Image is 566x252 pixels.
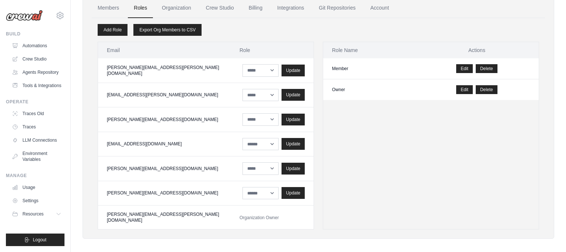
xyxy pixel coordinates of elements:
[6,10,43,21] img: Logo
[323,79,415,100] td: Owner
[9,208,64,220] button: Resources
[323,42,415,58] th: Role Name
[22,211,43,217] span: Resources
[6,173,64,179] div: Manage
[282,114,305,125] button: Update
[9,134,64,146] a: LLM Connections
[282,138,305,150] button: Update
[98,42,231,58] th: Email
[415,42,539,58] th: Actions
[9,108,64,120] a: Traces Old
[9,53,64,65] a: Crew Studio
[9,182,64,193] a: Usage
[476,64,497,73] button: Delete
[9,66,64,78] a: Agents Repository
[98,181,231,206] td: [PERSON_NAME][EMAIL_ADDRESS][DOMAIN_NAME]
[282,163,305,175] button: Update
[98,206,231,229] td: [PERSON_NAME][EMAIL_ADDRESS][PERSON_NAME][DOMAIN_NAME]
[98,24,127,36] a: Add Role
[98,58,231,83] td: [PERSON_NAME][EMAIL_ADDRESS][PERSON_NAME][DOMAIN_NAME]
[456,85,473,94] a: Edit
[476,85,497,94] button: Delete
[9,121,64,133] a: Traces
[6,31,64,37] div: Build
[98,132,231,156] td: [EMAIL_ADDRESS][DOMAIN_NAME]
[282,89,305,101] button: Update
[98,156,231,181] td: [PERSON_NAME][EMAIL_ADDRESS][DOMAIN_NAME]
[9,80,64,92] a: Tools & Integrations
[456,64,473,73] a: Edit
[98,107,231,132] td: [PERSON_NAME][EMAIL_ADDRESS][DOMAIN_NAME]
[282,65,305,76] button: Update
[33,237,46,243] span: Logout
[133,24,202,36] a: Export Org Members to CSV
[98,83,231,107] td: [EMAIL_ADDRESS][PERSON_NAME][DOMAIN_NAME]
[6,99,64,105] div: Operate
[9,148,64,165] a: Environment Variables
[6,234,64,246] button: Logout
[240,215,279,220] span: Organization Owner
[282,187,305,199] button: Update
[9,195,64,207] a: Settings
[323,58,415,79] td: Member
[231,42,314,58] th: Role
[9,40,64,52] a: Automations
